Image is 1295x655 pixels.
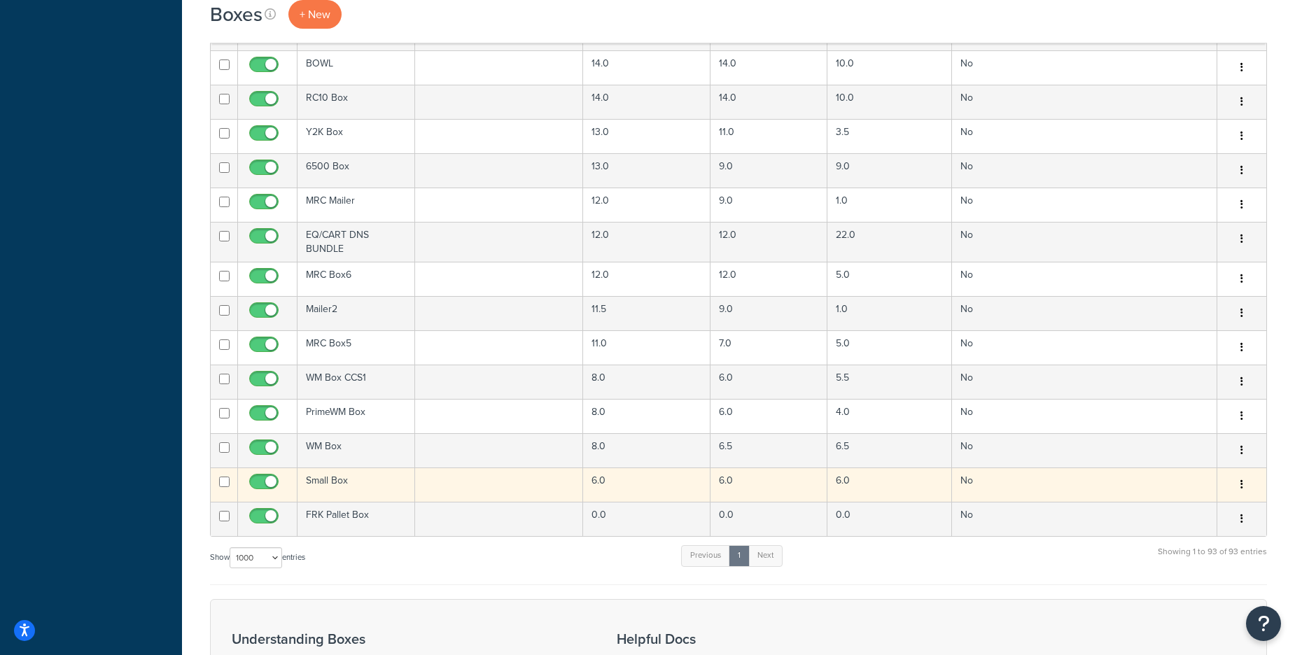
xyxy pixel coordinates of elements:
[827,296,953,330] td: 1.0
[952,502,1217,536] td: No
[748,545,783,566] a: Next
[297,330,415,365] td: MRC Box5
[583,50,710,85] td: 14.0
[297,119,415,153] td: Y2K Box
[297,467,415,502] td: Small Box
[583,330,710,365] td: 11.0
[827,85,953,119] td: 10.0
[710,502,827,536] td: 0.0
[583,433,710,467] td: 8.0
[297,50,415,85] td: BOWL
[827,153,953,188] td: 9.0
[710,50,827,85] td: 14.0
[827,222,953,262] td: 22.0
[710,296,827,330] td: 9.0
[952,50,1217,85] td: No
[952,262,1217,296] td: No
[297,399,415,433] td: PrimeWM Box
[827,399,953,433] td: 4.0
[710,85,827,119] td: 14.0
[710,330,827,365] td: 7.0
[710,222,827,262] td: 12.0
[583,222,710,262] td: 12.0
[583,262,710,296] td: 12.0
[1158,544,1267,574] div: Showing 1 to 93 of 93 entries
[583,502,710,536] td: 0.0
[827,330,953,365] td: 5.0
[1246,606,1281,641] button: Open Resource Center
[297,502,415,536] td: FRK Pallet Box
[583,399,710,433] td: 8.0
[710,365,827,399] td: 6.0
[230,547,282,568] select: Showentries
[297,188,415,222] td: MRC Mailer
[297,262,415,296] td: MRC Box6
[583,467,710,502] td: 6.0
[583,296,710,330] td: 11.5
[297,222,415,262] td: EQ/CART DNS BUNDLE
[827,365,953,399] td: 5.5
[827,502,953,536] td: 0.0
[297,365,415,399] td: WM Box CCS1
[300,6,330,22] span: + New
[710,188,827,222] td: 9.0
[583,119,710,153] td: 13.0
[827,467,953,502] td: 6.0
[827,119,953,153] td: 3.5
[583,85,710,119] td: 14.0
[583,188,710,222] td: 12.0
[729,545,750,566] a: 1
[827,50,953,85] td: 10.0
[583,365,710,399] td: 8.0
[710,153,827,188] td: 9.0
[210,1,262,28] h1: Boxes
[952,365,1217,399] td: No
[583,153,710,188] td: 13.0
[710,467,827,502] td: 6.0
[952,119,1217,153] td: No
[232,631,582,647] h3: Understanding Boxes
[681,545,730,566] a: Previous
[710,119,827,153] td: 11.0
[617,631,836,647] h3: Helpful Docs
[952,399,1217,433] td: No
[952,188,1217,222] td: No
[952,330,1217,365] td: No
[297,296,415,330] td: Mailer2
[297,433,415,467] td: WM Box
[952,296,1217,330] td: No
[297,153,415,188] td: 6500 Box
[710,262,827,296] td: 12.0
[952,85,1217,119] td: No
[827,433,953,467] td: 6.5
[827,188,953,222] td: 1.0
[952,222,1217,262] td: No
[297,85,415,119] td: RC10 Box
[952,433,1217,467] td: No
[952,153,1217,188] td: No
[827,262,953,296] td: 5.0
[210,547,305,568] label: Show entries
[710,433,827,467] td: 6.5
[952,467,1217,502] td: No
[710,399,827,433] td: 6.0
